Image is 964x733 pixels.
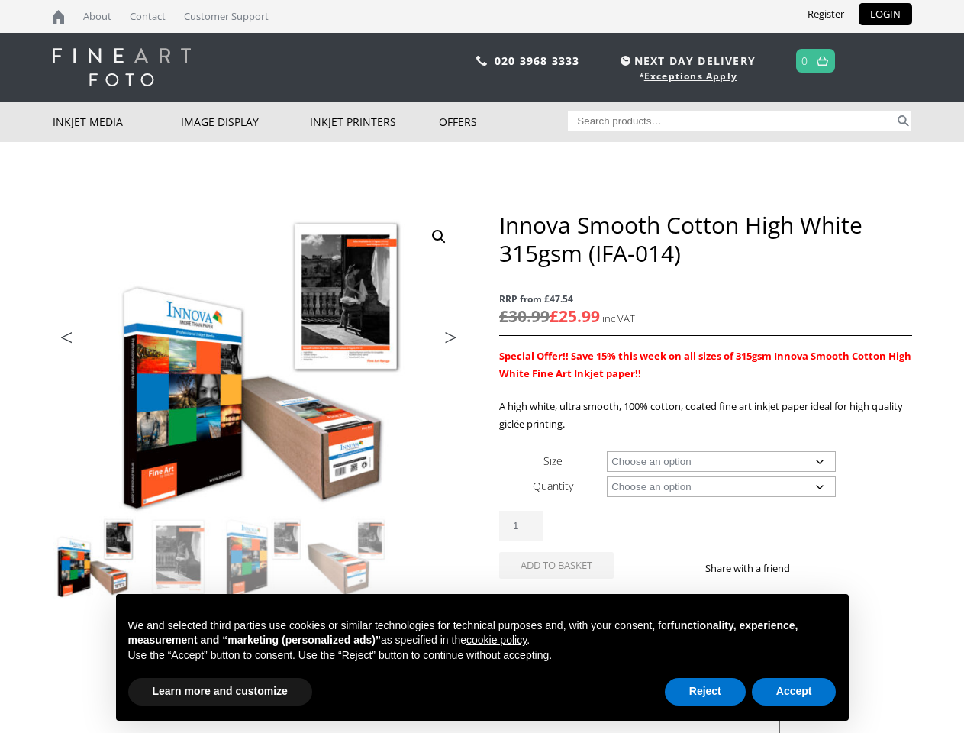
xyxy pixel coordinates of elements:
[550,305,600,327] bdi: 25.99
[705,560,808,577] p: Share with a friend
[128,618,837,648] p: We and selected third parties use cookies or similar technologies for technical purposes and, wit...
[533,479,573,493] label: Quantity
[644,69,737,82] a: Exceptions Apply
[310,102,439,142] a: Inkjet Printers
[466,634,527,646] a: cookie policy
[305,516,388,599] img: Innova Smooth Cotton High White 315gsm (IFA-014) - Image 4
[499,349,911,380] span: Special Offer!! Save 15% this week on all sizes of 315gsm Innova Smooth Cotton High White Fine Ar...
[827,562,839,574] img: twitter sharing button
[439,102,568,142] a: Offers
[621,56,630,66] img: time.svg
[499,290,911,308] span: RRP from £47.54
[499,211,911,267] h1: Innova Smooth Cotton High White 315gsm (IFA-014)
[796,3,856,25] a: Register
[550,305,559,327] span: £
[617,52,756,69] span: NEXT DAY DELIVERY
[808,562,821,574] img: facebook sharing button
[499,511,543,541] input: Product quantity
[53,48,191,86] img: logo-white.svg
[752,678,837,706] button: Accept
[499,305,508,327] span: £
[128,648,837,664] p: Use the “Accept” button to consent. Use the “Reject” button to continue without accepting.
[495,53,580,68] a: 020 3968 3333
[543,454,563,468] label: Size
[53,102,182,142] a: Inkjet Media
[665,678,746,706] button: Reject
[181,102,310,142] a: Image Display
[801,50,808,72] a: 0
[499,398,911,433] p: A high white, ultra smooth, 100% cotton, coated fine art inkjet paper ideal for high quality gicl...
[137,516,220,599] img: Innova Smooth Cotton High White 315gsm (IFA-014) - Image 2
[499,305,550,327] bdi: 30.99
[476,56,487,66] img: phone.svg
[128,619,798,647] strong: functionality, experience, measurement and “marketing (personalized ads)”
[859,3,912,25] a: LOGIN
[568,111,895,131] input: Search products…
[53,516,136,599] img: Innova Smooth Cotton High White 315gsm (IFA-014)
[895,111,912,131] button: Search
[104,582,861,733] div: Notice
[817,56,828,66] img: basket.svg
[845,562,857,574] img: email sharing button
[425,223,453,250] a: View full-screen image gallery
[128,678,312,706] button: Learn more and customize
[221,516,304,599] img: Innova Smooth Cotton High White 315gsm (IFA-014) - Image 3
[499,552,614,579] button: Add to basket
